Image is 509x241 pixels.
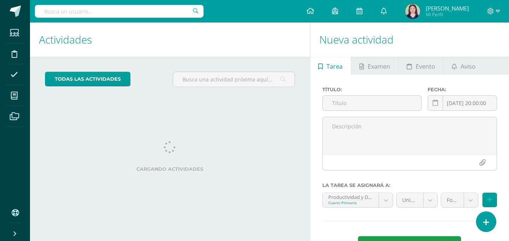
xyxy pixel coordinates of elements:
[322,87,422,92] label: Título:
[405,4,420,19] img: 481143d3e0c24b1771560fd25644f162.png
[322,182,497,188] label: La tarea se asignará a:
[426,5,469,12] span: [PERSON_NAME]
[323,96,421,110] input: Título
[45,166,295,172] label: Cargando actividades
[351,57,398,75] a: Examen
[398,57,443,75] a: Evento
[328,200,373,205] div: Cuarto Primaria
[428,87,497,92] label: Fecha:
[39,23,301,57] h1: Actividades
[328,193,373,200] div: Productividad y Desarrollo 'A'
[173,72,294,87] input: Busca una actividad próxima aquí...
[441,193,478,207] a: Formativo (80.0%)
[319,23,500,57] h1: Nueva actividad
[416,57,435,75] span: Evento
[323,193,393,207] a: Productividad y Desarrollo 'A'Cuarto Primaria
[428,96,497,110] input: Fecha de entrega
[426,11,469,18] span: Mi Perfil
[447,193,458,207] span: Formativo (80.0%)
[443,57,484,75] a: Aviso
[35,5,204,18] input: Busca un usuario...
[397,193,437,207] a: Unidad 4
[45,72,130,86] a: todas las Actividades
[326,57,343,75] span: Tarea
[368,57,390,75] span: Examen
[402,193,418,207] span: Unidad 4
[461,57,476,75] span: Aviso
[310,57,351,75] a: Tarea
